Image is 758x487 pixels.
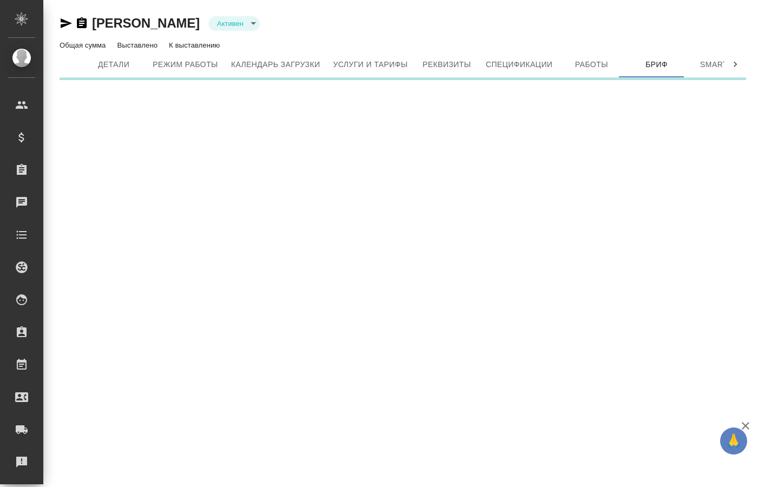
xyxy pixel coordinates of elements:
span: Календарь загрузки [231,58,321,71]
span: Работы [566,58,618,71]
p: К выставлению [169,41,223,49]
p: Общая сумма [60,41,108,49]
button: Скопировать ссылку для ЯМессенджера [60,17,73,30]
span: Детали [88,58,140,71]
span: Smartcat [696,58,748,71]
button: Активен [214,19,247,28]
span: Реквизиты [421,58,473,71]
span: Бриф [631,58,683,71]
p: Выставлено [117,41,160,49]
button: 🙏 [720,427,747,455]
div: Активен [208,16,260,31]
span: Спецификации [486,58,552,71]
span: Услуги и тарифы [333,58,408,71]
span: Режим работы [153,58,218,71]
a: [PERSON_NAME] [92,16,200,30]
span: 🙏 [724,430,743,452]
button: Скопировать ссылку [75,17,88,30]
